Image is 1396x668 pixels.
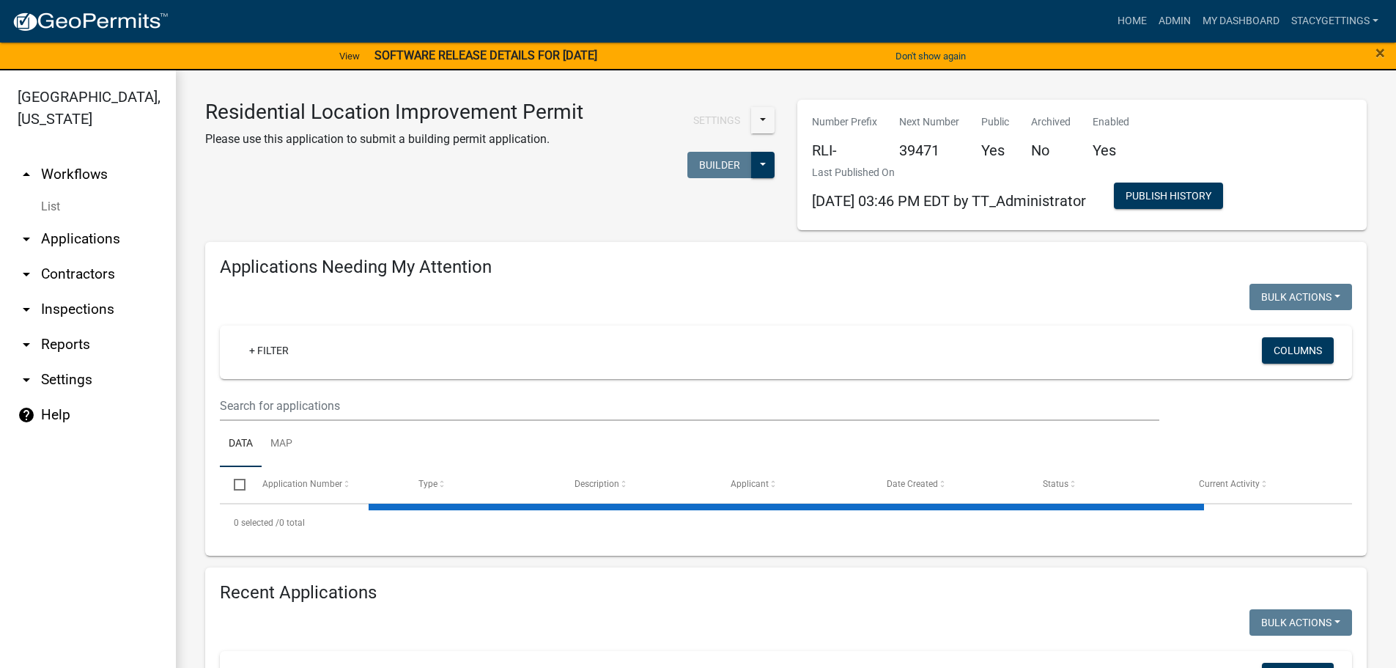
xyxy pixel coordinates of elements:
[248,467,404,502] datatable-header-cell: Application Number
[899,142,959,159] h5: 39471
[561,467,717,502] datatable-header-cell: Description
[1285,7,1384,35] a: StacyGettings
[1375,44,1385,62] button: Close
[1249,609,1352,636] button: Bulk Actions
[717,467,873,502] datatable-header-cell: Applicant
[333,44,366,68] a: View
[731,479,769,489] span: Applicant
[812,165,1086,180] p: Last Published On
[981,114,1009,130] p: Public
[18,265,35,283] i: arrow_drop_down
[220,504,1352,541] div: 0 total
[1031,114,1071,130] p: Archived
[575,479,619,489] span: Description
[18,371,35,389] i: arrow_drop_down
[18,336,35,353] i: arrow_drop_down
[812,142,877,159] h5: RLI-
[220,582,1352,603] h4: Recent Applications
[18,166,35,183] i: arrow_drop_up
[1114,191,1223,202] wm-modal-confirm: Workflow Publish History
[237,337,300,364] a: + Filter
[1093,114,1129,130] p: Enabled
[1043,479,1068,489] span: Status
[220,391,1159,421] input: Search for applications
[404,467,560,502] datatable-header-cell: Type
[1185,467,1341,502] datatable-header-cell: Current Activity
[18,301,35,318] i: arrow_drop_down
[890,44,972,68] button: Don't show again
[1375,43,1385,63] span: ×
[18,230,35,248] i: arrow_drop_down
[899,114,959,130] p: Next Number
[1197,7,1285,35] a: My Dashboard
[1031,142,1071,159] h5: No
[873,467,1029,502] datatable-header-cell: Date Created
[687,152,752,178] button: Builder
[682,107,752,133] button: Settings
[205,131,583,148] p: Please use this application to submit a building permit application.
[1262,337,1334,364] button: Columns
[262,421,301,468] a: Map
[1153,7,1197,35] a: Admin
[234,518,279,528] span: 0 selected /
[205,100,583,125] h3: Residential Location Improvement Permit
[887,479,938,489] span: Date Created
[374,48,597,62] strong: SOFTWARE RELEASE DETAILS FOR [DATE]
[220,257,1352,278] h4: Applications Needing My Attention
[812,114,877,130] p: Number Prefix
[1249,284,1352,310] button: Bulk Actions
[1029,467,1185,502] datatable-header-cell: Status
[1114,183,1223,209] button: Publish History
[812,192,1086,210] span: [DATE] 03:46 PM EDT by TT_Administrator
[418,479,437,489] span: Type
[1199,479,1260,489] span: Current Activity
[981,142,1009,159] h5: Yes
[1112,7,1153,35] a: Home
[220,467,248,502] datatable-header-cell: Select
[262,479,342,489] span: Application Number
[220,421,262,468] a: Data
[1093,142,1129,159] h5: Yes
[18,406,35,424] i: help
